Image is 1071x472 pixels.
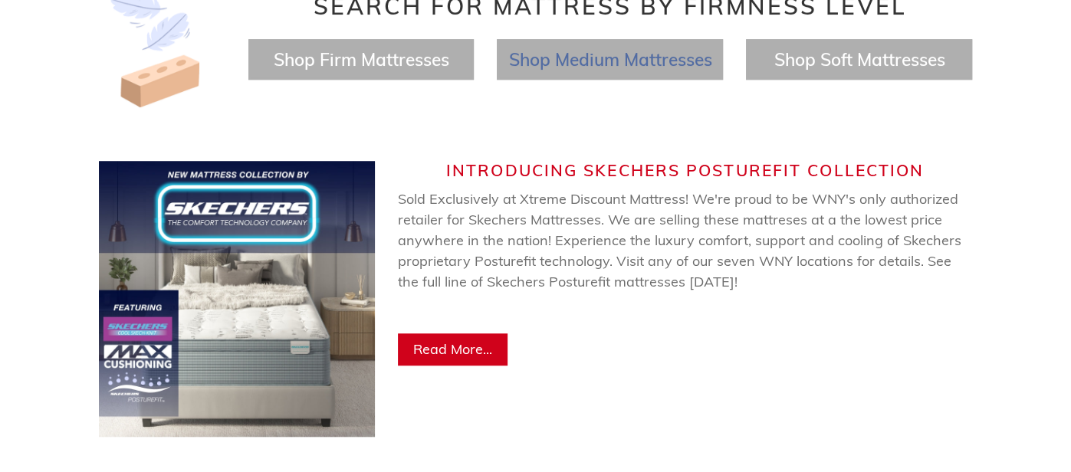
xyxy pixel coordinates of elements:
[508,48,711,70] a: Shop Medium Mattresses
[446,160,924,180] span: Introducing Skechers Posturefit Collection
[273,48,448,70] a: Shop Firm Mattresses
[398,333,508,365] a: Read More...
[413,340,492,358] span: Read More...
[398,190,961,332] span: Sold Exclusively at Xtreme Discount Mattress! We're proud to be WNY's only authorized retailer fo...
[774,48,945,70] a: Shop Soft Mattresses
[99,161,375,437] img: Skechers Web Banner (750 x 750 px) (2).jpg__PID:de10003e-3404-460f-8276-e05f03caa093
